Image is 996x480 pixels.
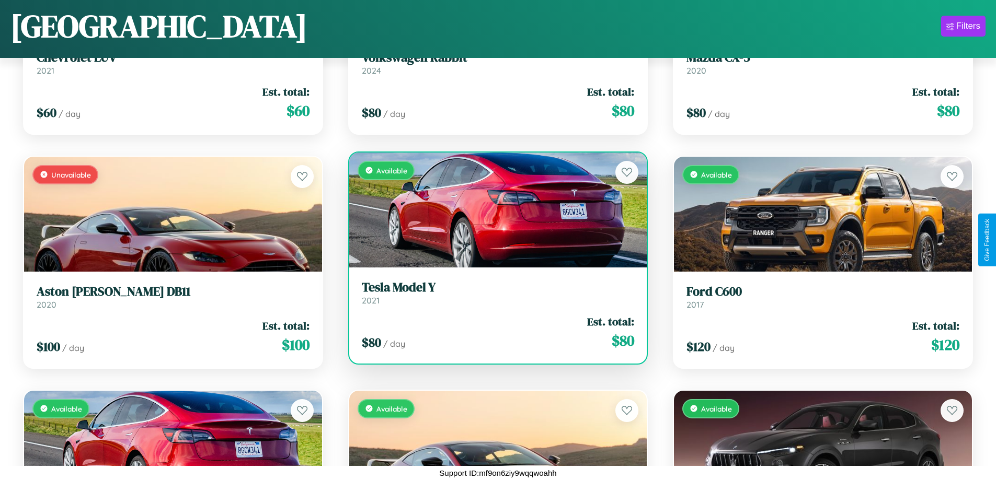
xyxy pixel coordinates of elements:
div: Filters [956,21,980,31]
span: $ 80 [612,330,634,351]
span: Available [701,170,732,179]
span: Available [376,166,407,175]
span: $ 120 [686,338,711,355]
a: Mazda CX-52020 [686,50,959,76]
span: Est. total: [262,84,310,99]
span: Available [376,404,407,413]
span: $ 80 [937,100,959,121]
span: 2020 [37,299,56,310]
span: $ 60 [37,104,56,121]
span: 2017 [686,299,704,310]
span: $ 80 [612,100,634,121]
a: Ford C6002017 [686,284,959,310]
p: Support ID: mf9on6ziy9wqqwoahh [439,466,556,480]
span: Est. total: [587,314,634,329]
div: Give Feedback [983,219,991,261]
h3: Ford C600 [686,284,959,299]
span: $ 80 [686,104,706,121]
h3: Volkswagen Rabbit [362,50,635,65]
a: Volkswagen Rabbit2024 [362,50,635,76]
h3: Tesla Model Y [362,280,635,295]
a: Aston [PERSON_NAME] DB112020 [37,284,310,310]
h3: Chevrolet LUV [37,50,310,65]
span: 2021 [362,295,380,306]
span: $ 120 [931,334,959,355]
span: $ 60 [287,100,310,121]
span: Est. total: [912,318,959,333]
span: 2021 [37,65,54,76]
span: / day [62,343,84,353]
a: Tesla Model Y2021 [362,280,635,306]
span: / day [383,109,405,119]
span: Est. total: [262,318,310,333]
h3: Mazda CX-5 [686,50,959,65]
span: $ 100 [37,338,60,355]
span: / day [708,109,730,119]
span: / day [383,338,405,349]
span: Available [51,404,82,413]
button: Filters [941,16,986,37]
span: Unavailable [51,170,91,179]
span: Est. total: [587,84,634,99]
span: Available [701,404,732,413]
span: / day [713,343,735,353]
span: $ 100 [282,334,310,355]
span: Est. total: [912,84,959,99]
h1: [GEOGRAPHIC_DATA] [10,5,307,48]
span: 2020 [686,65,706,76]
span: 2024 [362,65,381,76]
span: $ 80 [362,334,381,351]
span: $ 80 [362,104,381,121]
h3: Aston [PERSON_NAME] DB11 [37,284,310,299]
a: Chevrolet LUV2021 [37,50,310,76]
span: / day [59,109,81,119]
